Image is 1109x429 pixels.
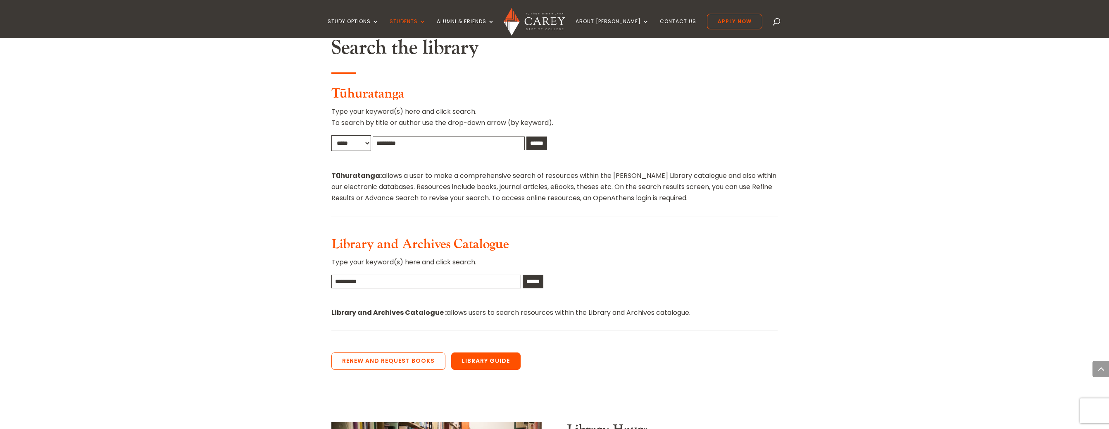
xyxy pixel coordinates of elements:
p: Type your keyword(s) here and click search. [331,256,778,274]
a: About [PERSON_NAME] [576,19,649,38]
a: Study Options [328,19,379,38]
strong: Library and Archives Catalogue : [331,308,447,317]
p: Type your keyword(s) here and click search. To search by title or author use the drop-down arrow ... [331,106,778,135]
a: Contact Us [660,19,696,38]
h3: Library and Archives Catalogue [331,237,778,256]
a: Alumni & Friends [437,19,495,38]
img: Carey Baptist College [504,8,564,36]
h2: Search the library [331,36,778,64]
p: allows a user to make a comprehensive search of resources within the [PERSON_NAME] Library catalo... [331,170,778,204]
a: Students [390,19,426,38]
strong: Tūhuratanga: [331,171,382,180]
h3: Tūhuratanga [331,86,778,106]
a: Apply Now [707,14,762,29]
a: Library Guide [451,352,521,370]
p: allows users to search resources within the Library and Archives catalogue. [331,307,778,318]
a: Renew and Request Books [331,352,445,370]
